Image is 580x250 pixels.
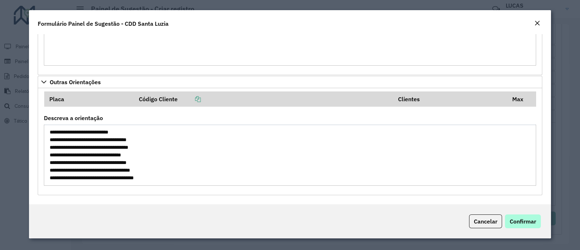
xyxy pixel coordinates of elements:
a: Outras Orientações [38,76,542,88]
span: Cancelar [474,218,497,225]
span: Outras Orientações [50,79,101,85]
th: Código Cliente [134,91,393,107]
button: Close [532,19,542,28]
label: Descreva a orientação [44,114,103,122]
div: Outras Orientações [38,88,542,196]
button: Cancelar [469,214,502,228]
th: Placa [44,91,134,107]
em: Fechar [534,20,540,26]
th: Max [507,91,536,107]
a: Copiar [178,95,201,103]
h4: Formulário Painel de Sugestão - CDD Santa Luzia [38,19,169,28]
span: Confirmar [510,218,536,225]
button: Confirmar [505,214,541,228]
th: Clientes [393,91,507,107]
